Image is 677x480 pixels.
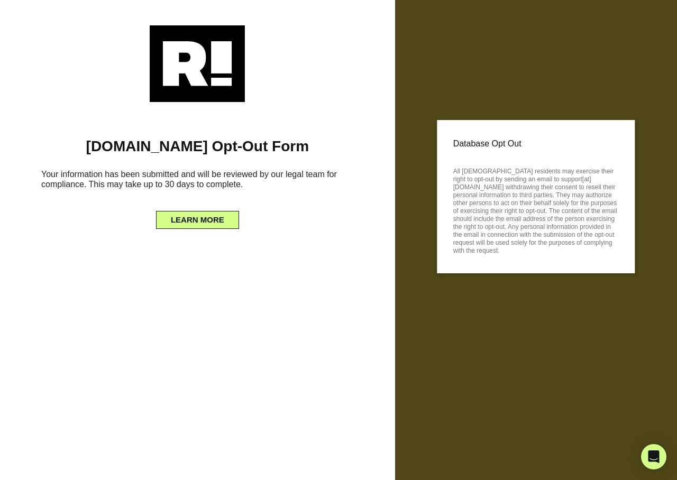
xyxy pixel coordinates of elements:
h6: Your information has been submitted and will be reviewed by our legal team for compliance. This m... [16,165,379,198]
button: LEARN MORE [156,211,239,229]
div: Open Intercom Messenger [641,444,666,469]
img: Retention.com [150,25,245,102]
a: LEARN MORE [156,213,239,221]
p: All [DEMOGRAPHIC_DATA] residents may exercise their right to opt-out by sending an email to suppo... [453,164,619,255]
p: Database Opt Out [453,136,619,152]
h1: [DOMAIN_NAME] Opt-Out Form [16,137,379,155]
